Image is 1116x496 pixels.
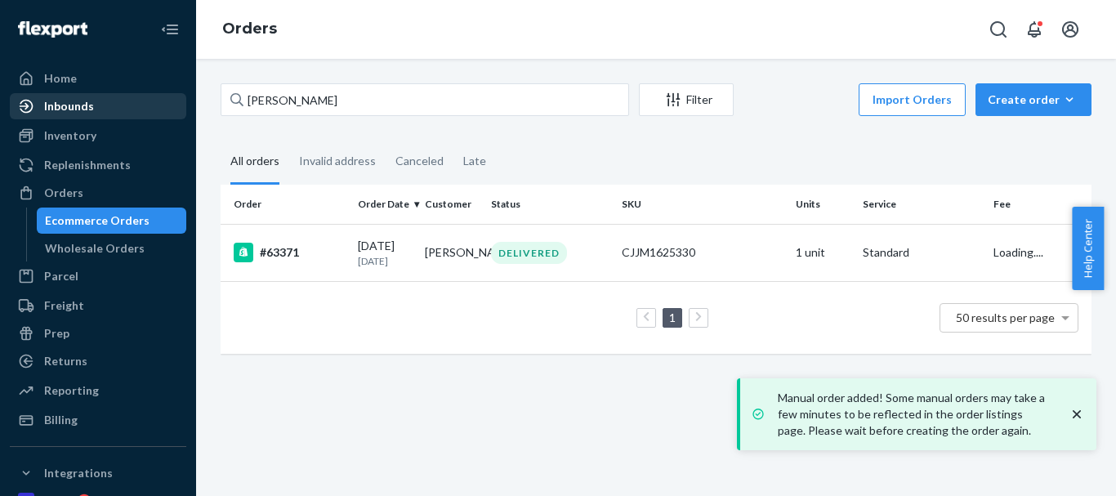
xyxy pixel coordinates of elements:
[987,185,1091,224] th: Fee
[10,263,186,289] a: Parcel
[975,83,1091,116] button: Create order
[956,311,1055,324] span: 50 results per page
[640,92,733,108] div: Filter
[10,180,186,206] a: Orders
[987,224,1091,281] td: Loading....
[45,240,145,257] div: Wholesale Orders
[45,212,150,229] div: Ecommerce Orders
[10,460,186,486] button: Integrations
[44,382,99,399] div: Reporting
[863,244,980,261] p: Standard
[789,185,856,224] th: Units
[44,268,78,284] div: Parcel
[463,140,486,182] div: Late
[351,185,418,224] th: Order Date
[44,157,131,173] div: Replenishments
[615,185,789,224] th: SKU
[37,208,187,234] a: Ecommerce Orders
[666,311,679,324] a: Page 1 is your current page
[982,13,1015,46] button: Open Search Box
[44,70,77,87] div: Home
[10,152,186,178] a: Replenishments
[988,92,1079,108] div: Create order
[44,98,94,114] div: Inbounds
[358,254,412,268] p: [DATE]
[37,235,187,261] a: Wholesale Orders
[18,21,87,38] img: Flexport logo
[44,297,84,314] div: Freight
[778,390,1052,439] p: Manual order added! Some manual orders may take a few minutes to be reflected in the order listin...
[10,320,186,346] a: Prep
[10,378,186,404] a: Reporting
[859,83,966,116] button: Import Orders
[491,242,567,264] div: DELIVERED
[209,6,290,53] ol: breadcrumbs
[358,238,412,268] div: [DATE]
[10,93,186,119] a: Inbounds
[639,83,734,116] button: Filter
[425,197,479,211] div: Customer
[1072,207,1104,290] button: Help Center
[418,224,485,281] td: [PERSON_NAME]
[44,412,78,428] div: Billing
[44,465,113,481] div: Integrations
[234,243,345,262] div: #63371
[10,65,186,92] a: Home
[10,348,186,374] a: Returns
[1018,13,1051,46] button: Open notifications
[44,185,83,201] div: Orders
[10,407,186,433] a: Billing
[1054,13,1087,46] button: Open account menu
[395,140,444,182] div: Canceled
[10,293,186,319] a: Freight
[221,83,629,116] input: Search orders
[44,127,96,144] div: Inventory
[856,185,987,224] th: Service
[622,244,783,261] div: CJJM1625330
[1069,406,1085,422] svg: close toast
[221,185,351,224] th: Order
[10,123,186,149] a: Inventory
[222,20,277,38] a: Orders
[230,140,279,185] div: All orders
[789,224,856,281] td: 1 unit
[484,185,615,224] th: Status
[44,353,87,369] div: Returns
[44,325,69,342] div: Prep
[154,13,186,46] button: Close Navigation
[299,140,376,182] div: Invalid address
